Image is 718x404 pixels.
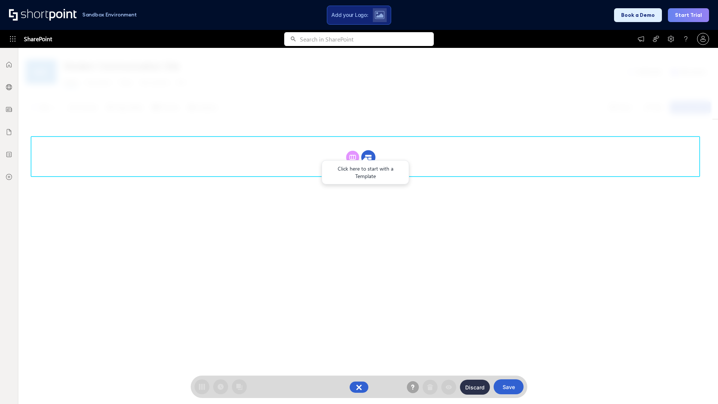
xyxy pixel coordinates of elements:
button: Save [494,379,524,394]
button: Discard [460,380,490,395]
span: SharePoint [24,30,52,48]
span: Add your Logo: [331,12,368,18]
button: Book a Demo [614,8,662,22]
iframe: Chat Widget [681,368,718,404]
img: Upload logo [375,11,384,19]
button: Start Trial [668,8,709,22]
h1: Sandbox Environment [82,13,137,17]
input: Search in SharePoint [300,32,434,46]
